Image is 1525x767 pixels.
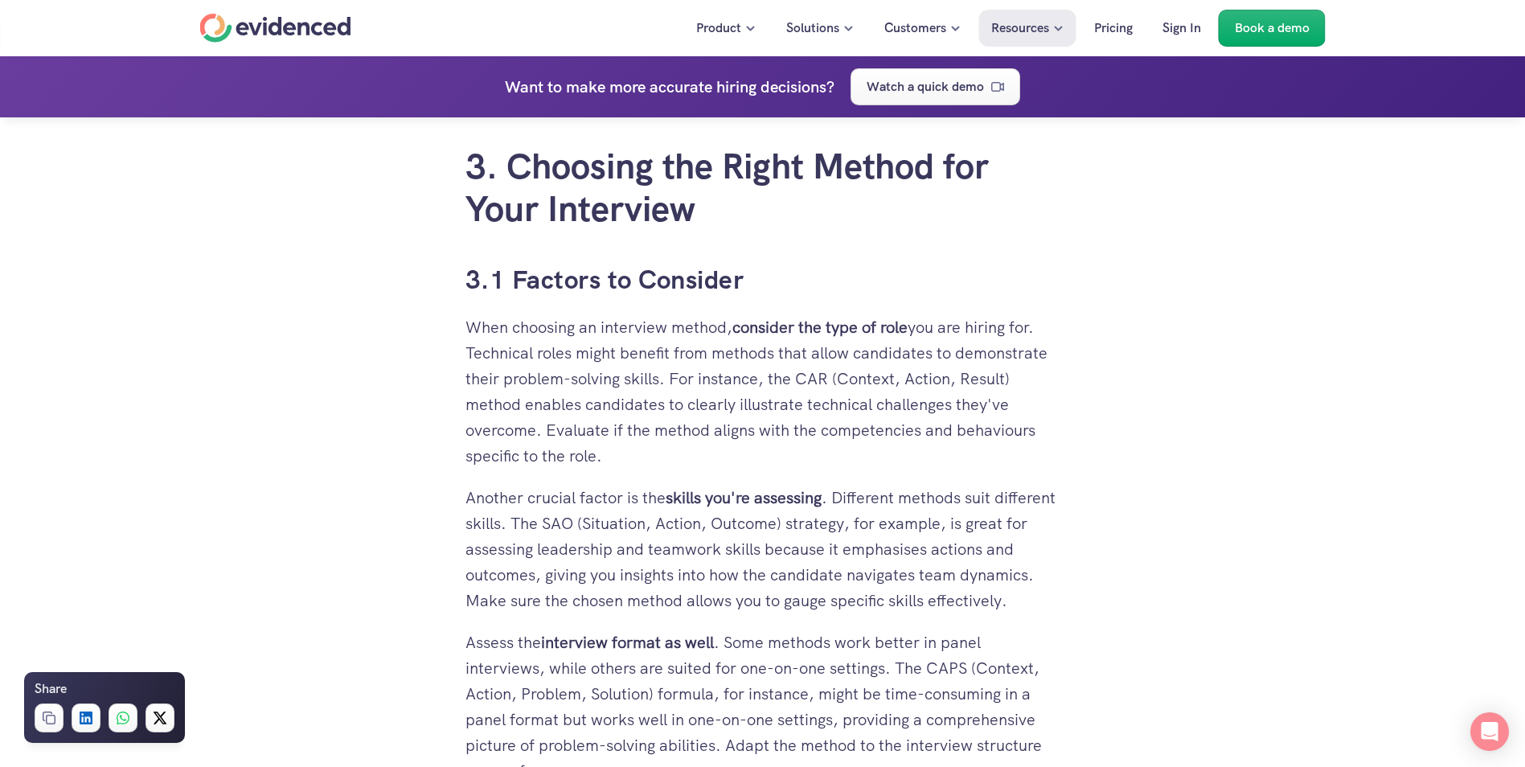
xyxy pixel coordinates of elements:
a: Book a demo [1219,10,1326,47]
a: Home [200,14,351,43]
a: 3.1 Factors to Consider [465,263,744,297]
p: Book a demo [1235,18,1310,39]
a: Sign In [1150,10,1213,47]
p: Watch a quick demo [867,76,984,97]
h4: Want to make more accurate hiring decisions? [505,74,834,100]
h6: Share [35,679,67,699]
strong: consider the type of role [732,317,908,338]
a: Watch a quick demo [851,68,1020,105]
strong: skills you're assessing [666,487,822,508]
strong: interview format as well [541,632,714,653]
p: Customers [884,18,946,39]
a: Pricing [1082,10,1145,47]
p: Pricing [1094,18,1133,39]
p: Sign In [1162,18,1201,39]
p: Resources [991,18,1049,39]
div: Open Intercom Messenger [1470,712,1509,751]
p: Solutions [786,18,839,39]
p: Product [696,18,741,39]
p: When choosing an interview method, you are hiring for. Technical roles might benefit from methods... [465,314,1060,469]
a: 3. Choosing the Right Method for Your Interview [465,143,998,232]
p: Another crucial factor is the . Different methods suit different skills. The SAO (Situation, Acti... [465,485,1060,613]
